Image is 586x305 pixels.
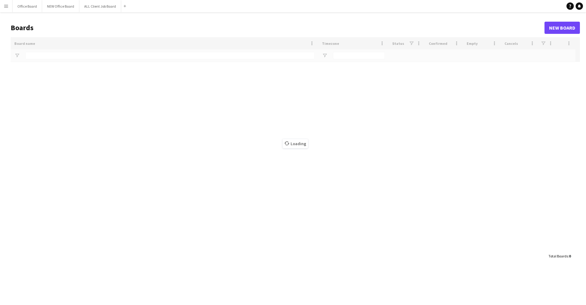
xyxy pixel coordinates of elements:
[11,23,544,32] h1: Boards
[13,0,42,12] button: Office Board
[569,254,571,258] span: 0
[548,254,568,258] span: Total Boards
[79,0,121,12] button: ALL Client Job Board
[42,0,79,12] button: NEW Office Board
[283,139,308,148] span: Loading
[544,22,580,34] a: New Board
[548,250,571,262] div: :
